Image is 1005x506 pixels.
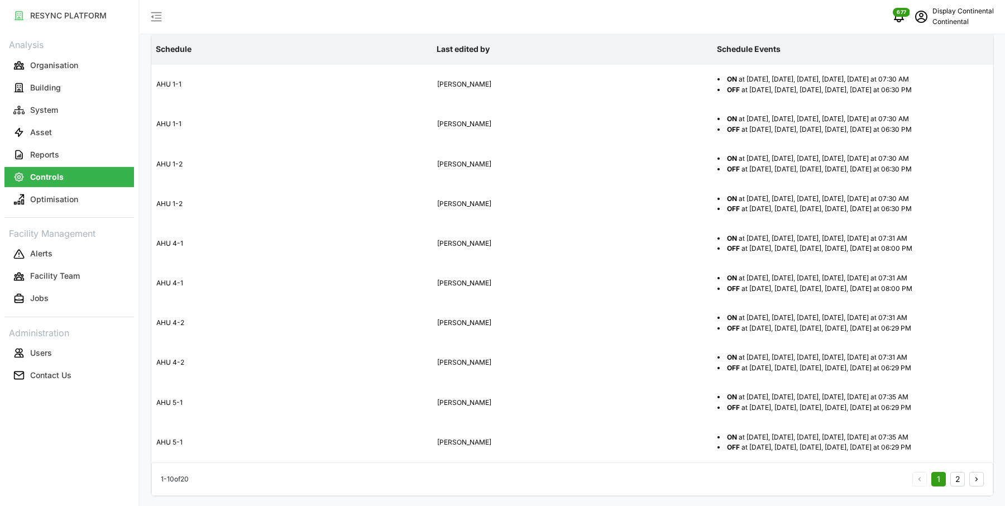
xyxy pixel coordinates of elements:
span: [DATE], [DATE], [DATE], [DATE], [DATE] at 06:29 PM [749,403,911,412]
span: [DATE], [DATE], [DATE], [DATE], [DATE] at 08:00 PM [749,244,912,252]
p: Contact Us [30,370,71,381]
button: 2 [950,472,965,486]
span: [DATE], [DATE], [DATE], [DATE], [DATE] at 06:29 PM [749,443,911,451]
button: Alerts [4,244,134,264]
span: [DATE], [DATE], [DATE], [DATE], [DATE] at 06:30 PM [749,204,912,213]
p: Facility Team [30,270,80,281]
span: at [727,204,912,214]
span: OFF [727,284,740,293]
span: [DATE], [DATE], [DATE], [DATE], [DATE] at 07:30 AM [746,114,909,123]
p: AHU 5-1 [156,398,427,408]
p: 1 - 10 of 20 [161,474,189,485]
a: Alerts [4,243,134,265]
span: [DATE], [DATE], [DATE], [DATE], [DATE] at 07:30 AM [746,75,909,83]
p: Asset [30,127,52,138]
span: [DATE], [DATE], [DATE], [DATE], [DATE] at 07:35 AM [746,433,908,441]
span: OFF [727,443,740,451]
button: Optimisation [4,189,134,209]
p: AHU 4-2 [156,358,427,367]
span: at [727,432,908,443]
p: AHU 1-1 [156,80,427,89]
span: at [727,85,912,96]
a: Building [4,77,134,99]
span: [DATE], [DATE], [DATE], [DATE], [DATE] at 07:35 AM [746,393,908,401]
p: AHU 4-2 [156,318,427,328]
p: System [30,104,58,116]
span: [DATE], [DATE], [DATE], [DATE], [DATE] at 06:29 PM [749,364,911,372]
p: Display Continental [932,6,994,17]
a: Facility Team [4,265,134,288]
p: Users [30,347,52,359]
span: OFF [727,244,740,252]
button: 1 [931,472,946,486]
button: Facility Team [4,266,134,287]
button: Asset [4,122,134,142]
p: AHU 5-1 [156,438,427,447]
span: [DATE], [DATE], [DATE], [DATE], [DATE] at 08:00 PM [749,284,912,293]
button: Controls [4,167,134,187]
p: RESYNC PLATFORM [30,10,107,21]
p: Controls [30,171,64,183]
span: at [727,164,912,175]
button: Contact Us [4,365,134,385]
span: at [727,442,911,453]
span: ON [727,194,737,203]
span: at [727,284,912,294]
a: Jobs [4,288,134,310]
p: Alerts [30,248,52,259]
p: Optimisation [30,194,78,205]
span: [DATE], [DATE], [DATE], [DATE], [DATE] at 06:30 PM [749,85,912,94]
span: ON [727,75,737,83]
p: AHU 1-2 [156,160,427,169]
a: Controls [4,166,134,188]
button: System [4,100,134,120]
p: [PERSON_NAME] [437,160,708,169]
span: at [727,323,911,334]
p: Reports [30,149,59,160]
a: RESYNC PLATFORM [4,4,134,27]
p: [PERSON_NAME] [437,398,708,408]
span: at [727,403,911,413]
p: Administration [4,324,134,340]
span: at [727,125,912,135]
span: at [727,114,909,125]
p: AHU 4-1 [156,239,427,249]
span: OFF [727,125,740,133]
p: AHU 4-1 [156,279,427,288]
button: Jobs [4,289,134,309]
p: [PERSON_NAME] [437,358,708,367]
span: OFF [727,403,740,412]
p: AHU 1-2 [156,199,427,209]
span: ON [727,313,737,322]
span: [DATE], [DATE], [DATE], [DATE], [DATE] at 06:30 PM [749,165,912,173]
p: Schedule [154,35,430,64]
span: OFF [727,165,740,173]
span: at [727,194,909,204]
span: at [727,273,907,284]
p: Last edited by [434,35,711,64]
span: [DATE], [DATE], [DATE], [DATE], [DATE] at 07:31 AM [746,234,907,242]
span: at [727,392,908,403]
a: Contact Us [4,364,134,386]
p: Facility Management [4,225,134,241]
span: OFF [727,364,740,372]
span: ON [727,433,737,441]
p: [PERSON_NAME] [437,199,708,209]
p: Building [30,82,61,93]
p: Jobs [30,293,49,304]
a: Users [4,342,134,364]
p: Organisation [30,60,78,71]
button: Organisation [4,55,134,75]
span: [DATE], [DATE], [DATE], [DATE], [DATE] at 06:29 PM [749,324,911,332]
span: OFF [727,85,740,94]
button: RESYNC PLATFORM [4,6,134,26]
a: Optimisation [4,188,134,211]
span: ON [727,154,737,163]
span: [DATE], [DATE], [DATE], [DATE], [DATE] at 06:30 PM [749,125,912,133]
span: at [727,233,907,244]
span: ON [727,234,737,242]
a: Reports [4,144,134,166]
span: at [727,154,909,164]
p: [PERSON_NAME] [437,120,708,129]
a: Asset [4,121,134,144]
